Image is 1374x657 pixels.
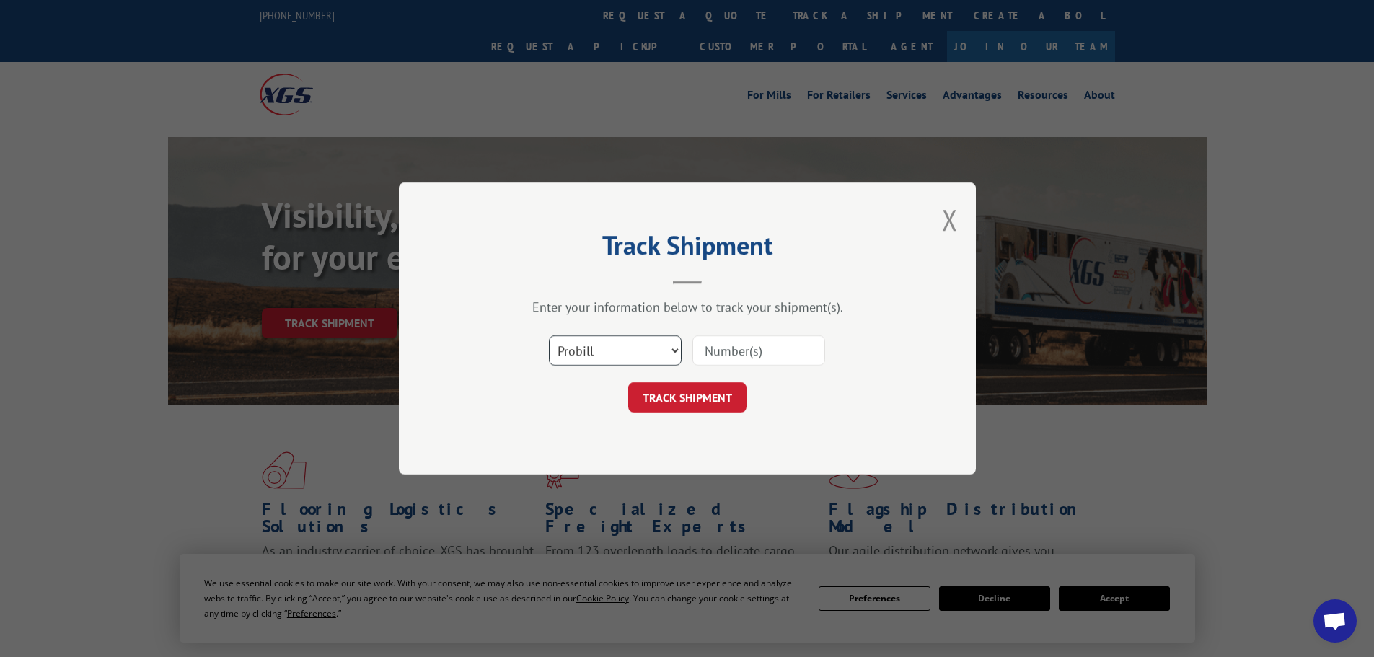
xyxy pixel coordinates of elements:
[471,235,904,263] h2: Track Shipment
[942,200,958,239] button: Close modal
[471,299,904,315] div: Enter your information below to track your shipment(s).
[1313,599,1357,643] a: Open chat
[628,382,747,413] button: TRACK SHIPMENT
[692,335,825,366] input: Number(s)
